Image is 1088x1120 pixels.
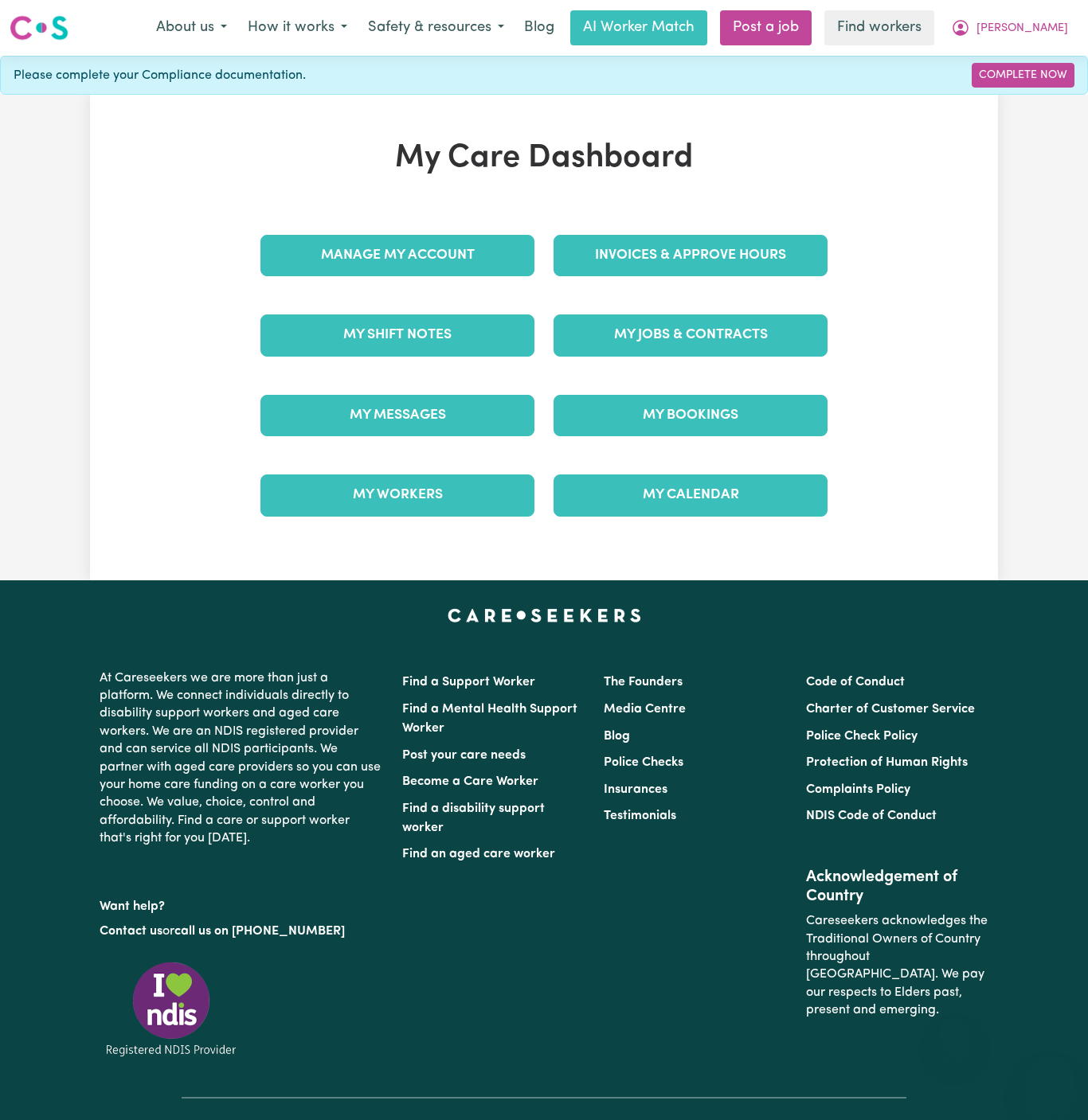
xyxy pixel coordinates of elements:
[260,235,534,276] a: Manage My Account
[100,663,383,854] p: At Careseekers we are more than just a platform. We connect individuals directly to disability su...
[554,235,828,276] a: Invoices & Approve Hours
[14,66,306,85] span: Please complete your Compliance documentation.
[941,11,1078,45] button: My Account
[402,676,535,689] a: Find a Support Worker
[554,314,828,356] a: My Jobs & Contracts
[10,14,68,42] img: Careseekers logo
[100,892,383,915] p: Want help?
[515,10,564,45] a: Blog
[604,783,667,796] a: Insurances
[720,10,812,45] a: Post a job
[237,11,358,45] button: How it works
[100,916,383,946] p: or
[570,10,707,45] a: AI Worker Match
[260,474,534,516] a: My Workers
[174,925,345,938] a: call us on [PHONE_NUMBER]
[402,775,538,788] a: Become a Care Worker
[806,730,918,743] a: Police Check Policy
[402,802,545,834] a: Find a disability support worker
[554,474,828,516] a: My Calendar
[260,395,534,436] a: My Messages
[806,676,905,689] a: Code of Conduct
[1024,1056,1075,1107] iframe: Button to launch messaging window
[448,609,641,622] a: Careseekers home page
[402,848,555,860] a: Find an aged care worker
[806,703,975,716] a: Charter of Customer Service
[554,395,828,436] a: My Bookings
[100,959,243,1059] img: Registered NDIS provider
[806,783,910,796] a: Complaints Policy
[402,703,577,735] a: Find a Mental Health Support Worker
[604,810,676,822] a: Testimonials
[806,868,988,906] h2: Acknowledgement of Country
[806,756,968,769] a: Protection of Human Rights
[604,703,686,716] a: Media Centre
[260,314,534,356] a: My Shift Notes
[146,11,237,45] button: About us
[358,11,515,45] button: Safety & resources
[604,676,683,689] a: The Founders
[402,749,526,762] a: Post your care needs
[806,906,988,1025] p: Careseekers acknowledges the Traditional Owners of Country throughout [GEOGRAPHIC_DATA]. We pay o...
[100,925,162,938] a: Contact us
[806,810,937,822] a: NDIS Code of Conduct
[976,20,1068,37] span: [PERSON_NAME]
[604,756,683,769] a: Police Checks
[604,730,630,743] a: Blog
[251,139,837,178] h1: My Care Dashboard
[972,63,1074,88] a: Complete Now
[10,10,68,46] a: Careseekers logo
[824,10,934,45] a: Find workers
[939,1018,971,1050] iframe: Close message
